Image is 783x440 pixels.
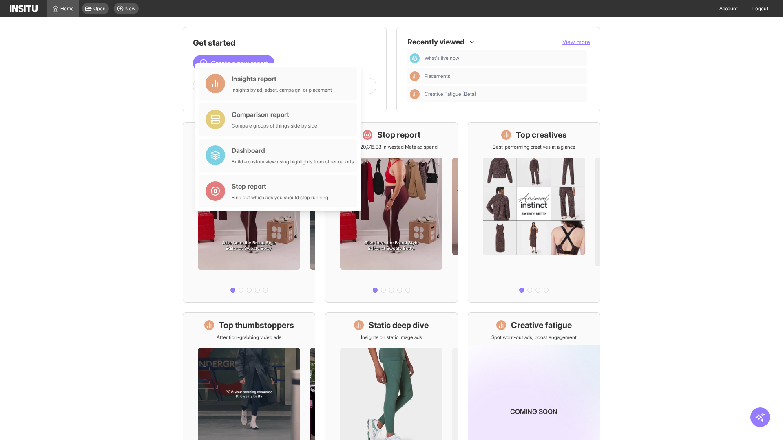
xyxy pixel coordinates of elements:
span: What's live now [425,55,584,62]
a: Stop reportSave £20,318.33 in wasted Meta ad spend [325,122,458,303]
a: Top creativesBest-performing creatives at a glance [468,122,600,303]
h1: Top thumbstoppers [219,319,294,331]
div: Insights [410,89,420,99]
div: Find out which ads you should stop running [232,194,328,201]
div: Comparison report [232,110,317,119]
div: Compare groups of things side by side [232,123,317,129]
span: Placements [425,73,584,79]
div: Insights by ad, adset, campaign, or placement [232,87,332,93]
button: Create a new report [193,55,274,71]
span: Create a new report [211,58,268,68]
span: Creative Fatigue [Beta] [425,91,584,97]
div: Insights [410,71,420,81]
div: Insights report [232,74,332,84]
h1: Static deep dive [369,319,429,331]
p: Attention-grabbing video ads [217,334,281,341]
span: What's live now [425,55,459,62]
div: Build a custom view using highlights from other reports [232,158,354,165]
p: Best-performing creatives at a glance [493,144,575,150]
div: Dashboard [232,145,354,155]
h1: Stop report [377,129,420,141]
span: New [125,5,135,12]
a: What's live nowSee all active ads instantly [183,122,315,303]
h1: Top creatives [516,129,567,141]
span: Open [93,5,106,12]
button: View more [562,38,590,46]
p: Save £20,318.33 in wasted Meta ad spend [345,144,438,150]
span: View more [562,38,590,45]
span: Home [60,5,74,12]
span: Placements [425,73,450,79]
div: Stop report [232,181,328,191]
p: Insights on static image ads [361,334,422,341]
span: Creative Fatigue [Beta] [425,91,476,97]
h1: Get started [193,37,376,48]
div: Dashboard [410,53,420,63]
img: Logo [10,5,38,12]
